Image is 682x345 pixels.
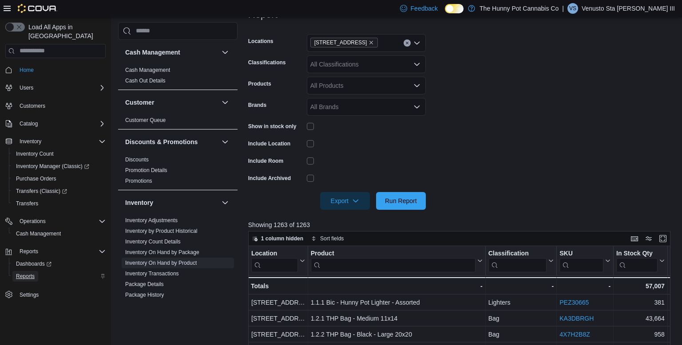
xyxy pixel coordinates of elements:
[16,118,41,129] button: Catalog
[125,281,164,288] span: Package Details
[125,260,197,266] a: Inventory On Hand by Product
[248,102,266,109] label: Brands
[9,148,109,160] button: Inventory Count
[616,313,665,324] div: 43,664
[9,197,109,210] button: Transfers
[125,67,170,73] a: Cash Management
[12,271,38,282] a: Reports
[125,98,154,107] h3: Customer
[9,172,109,185] button: Purchase Orders
[559,331,590,338] a: 4X7H2B8Z
[249,233,307,244] button: 1 column hidden
[16,65,37,75] a: Home
[488,249,547,272] div: Classification
[125,177,152,184] span: Promotions
[582,3,675,14] p: Venusto Sta [PERSON_NAME] III
[248,175,291,182] label: Include Archived
[16,246,42,257] button: Reports
[9,270,109,282] button: Reports
[125,239,181,245] a: Inventory Count Details
[12,186,106,196] span: Transfers (Classic)
[125,137,218,146] button: Discounts & Promotions
[310,329,482,340] div: 1.2.2 THP Bag - Black - Large 20x20
[125,217,178,224] span: Inventory Adjustments
[12,198,106,209] span: Transfers
[2,288,109,301] button: Settings
[559,281,611,291] div: -
[248,38,274,45] label: Locations
[12,228,106,239] span: Cash Management
[125,48,218,57] button: Cash Management
[20,138,41,145] span: Inventory
[445,4,464,13] input: Dark Mode
[125,249,199,256] span: Inventory On Hand by Package
[16,101,49,111] a: Customers
[9,185,109,197] a: Transfers (Classic)
[125,137,198,146] h3: Discounts & Promotions
[16,200,38,207] span: Transfers
[559,299,589,306] a: PEZ30665
[16,82,106,93] span: Users
[20,102,45,110] span: Customers
[251,297,305,308] div: [STREET_ADDRESS]
[569,3,576,14] span: VS
[16,290,42,300] a: Settings
[125,291,164,298] span: Package History
[125,157,149,163] a: Discounts
[310,249,482,272] button: Product
[12,186,71,196] a: Transfers (Classic)
[25,23,106,40] span: Load All Apps in [GEOGRAPHIC_DATA]
[488,297,554,308] div: Lighters
[2,99,109,112] button: Customers
[12,161,93,172] a: Inventory Manager (Classic)
[125,228,198,234] a: Inventory by Product Historical
[559,249,603,272] div: SKU URL
[16,289,106,300] span: Settings
[118,154,238,190] div: Discounts & Promotions
[310,313,482,324] div: 1.2.1 THP Bag - Medium 11x14
[310,297,482,308] div: 1.1.1 Bic - Hunny Pot Lighter - Assorted
[488,313,554,324] div: Bag
[16,150,54,157] span: Inventory Count
[16,100,106,111] span: Customers
[413,82,420,89] button: Open list of options
[12,198,42,209] a: Transfers
[220,97,230,108] button: Customer
[20,120,38,127] span: Catalog
[125,249,199,255] a: Inventory On Hand by Package
[12,259,55,269] a: Dashboards
[559,315,594,322] a: KA3DBRGH
[251,249,298,272] div: Location
[125,178,152,184] a: Promotions
[248,80,271,87] label: Products
[125,77,166,84] span: Cash Out Details
[616,329,665,340] div: 958
[310,38,378,47] span: 2173 Yonge St
[20,291,39,298] span: Settings
[325,192,365,210] span: Export
[559,249,603,258] div: SKU
[16,136,45,147] button: Inventory
[20,84,33,91] span: Users
[559,249,611,272] button: SKU
[308,233,347,244] button: Sort fields
[125,259,197,267] span: Inventory On Hand by Product
[488,281,554,291] div: -
[125,270,179,277] span: Inventory Transactions
[125,48,180,57] h3: Cash Management
[16,82,37,93] button: Users
[376,192,426,210] button: Run Report
[9,160,109,172] a: Inventory Manager (Classic)
[125,281,164,287] a: Package Details
[385,196,417,205] span: Run Report
[18,4,57,13] img: Cova
[404,39,411,47] button: Clear input
[320,235,344,242] span: Sort fields
[320,192,370,210] button: Export
[5,60,106,324] nav: Complex example
[9,227,109,240] button: Cash Management
[125,78,166,84] a: Cash Out Details
[125,198,153,207] h3: Inventory
[643,233,654,244] button: Display options
[125,238,181,245] span: Inventory Count Details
